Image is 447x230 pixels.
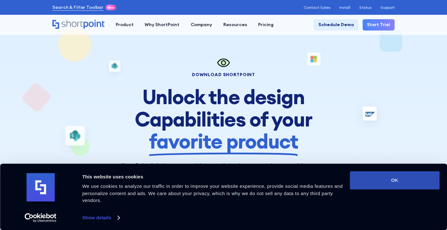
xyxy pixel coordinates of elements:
[334,157,447,230] iframe: Chat Widget
[350,171,439,189] button: OK
[13,213,68,222] a: Usercentrics Cookiebot - opens in a new window
[119,161,328,195] p: ShortPoint fully integrates with your existing intranet environment. It’s secure, private and eve...
[218,19,253,31] a: Resources
[253,19,279,31] a: Pricing
[339,5,350,10] a: Install
[363,19,395,31] a: Start Trial
[191,21,212,28] div: Company
[119,72,328,77] div: Download Shortpoint
[139,19,185,31] a: Why ShortPoint
[52,20,104,30] a: Home
[119,86,328,153] h1: Unlock the design Capabilities of your
[314,19,358,31] a: Schedule Demo
[110,19,139,31] a: Product
[82,213,119,222] a: Show details
[149,130,298,153] span: favorite product
[82,173,343,181] div: This website uses cookies
[223,21,247,28] div: Resources
[185,19,218,31] a: Company
[359,5,371,10] a: Status
[52,4,104,11] a: Search & Filter Toolbar
[258,21,274,28] div: Pricing
[116,21,134,28] div: Product
[82,183,343,203] span: We use cookies to analyze our traffic in order to improve your website experience, provide social...
[380,5,395,10] a: Support
[26,173,55,202] img: logo
[145,21,179,28] div: Why ShortPoint
[304,5,330,10] a: Contact Sales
